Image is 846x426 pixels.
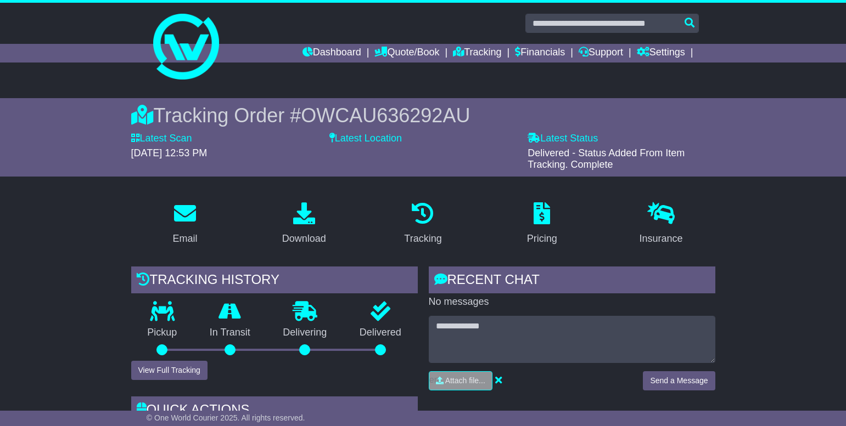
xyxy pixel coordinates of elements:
[302,44,361,63] a: Dashboard
[267,327,344,339] p: Delivering
[275,198,333,250] a: Download
[131,147,208,158] span: [DATE] 12:53 PM
[165,198,204,250] a: Email
[520,198,564,250] a: Pricing
[453,44,501,63] a: Tracking
[147,413,305,422] span: © One World Courier 2025. All rights reserved.
[343,327,418,339] p: Delivered
[329,133,402,145] label: Latest Location
[515,44,565,63] a: Financials
[131,361,208,380] button: View Full Tracking
[131,104,715,127] div: Tracking Order #
[637,44,685,63] a: Settings
[528,133,598,145] label: Latest Status
[172,231,197,246] div: Email
[374,44,439,63] a: Quote/Book
[528,147,685,171] span: Delivered - Status Added From Item Tracking. Complete
[429,266,715,296] div: RECENT CHAT
[404,231,441,246] div: Tracking
[282,231,326,246] div: Download
[131,327,194,339] p: Pickup
[131,396,418,426] div: Quick Actions
[131,266,418,296] div: Tracking history
[632,198,690,250] a: Insurance
[301,104,470,127] span: OWCAU636292AU
[527,231,557,246] div: Pricing
[640,231,683,246] div: Insurance
[429,296,715,308] p: No messages
[579,44,623,63] a: Support
[643,371,715,390] button: Send a Message
[131,133,192,145] label: Latest Scan
[193,327,267,339] p: In Transit
[397,198,449,250] a: Tracking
